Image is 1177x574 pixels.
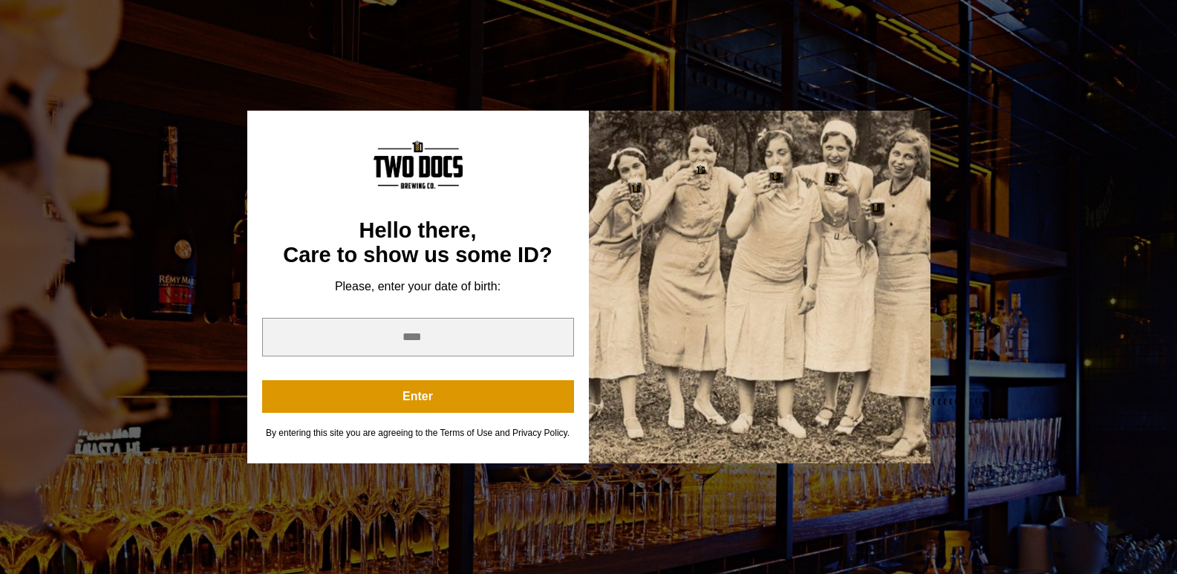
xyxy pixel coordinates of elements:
input: year [262,318,574,356]
img: Content Logo [374,140,463,189]
div: Please, enter your date of birth: [262,279,574,294]
div: By entering this site you are agreeing to the Terms of Use and Privacy Policy. [262,428,574,439]
div: Hello there, Care to show us some ID? [262,218,574,268]
button: Enter [262,380,574,413]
